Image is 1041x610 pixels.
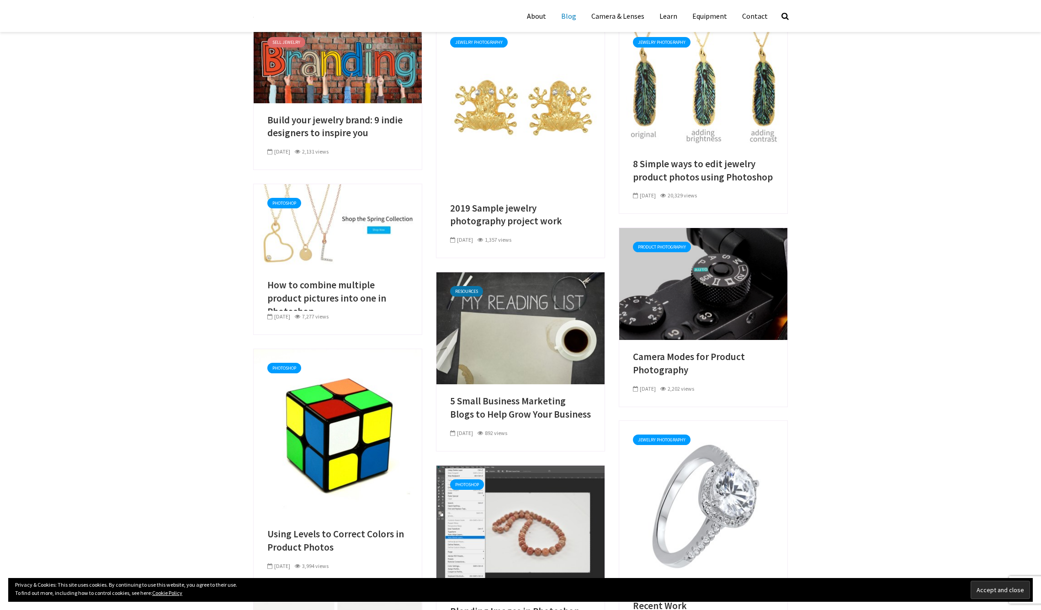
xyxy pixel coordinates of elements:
div: 20,329 views [660,191,697,200]
a: How to combine multiple product pictures into one in Photoshop [267,279,408,318]
span: [DATE] [267,562,290,569]
a: Build your jewelry brand: 9 indie designers to inspire you [254,58,422,67]
a: 8 Simple ways to edit jewelry product photos using Photoshop [633,158,774,184]
div: 3,994 views [295,562,329,570]
a: Using Levels to Correct Colors in Product Photos [267,528,408,554]
a: Photoshop [450,479,484,490]
a: Product Photography [633,242,691,252]
a: 5 Small Business Marketing Blogs to Help Grow Your Business [436,323,605,332]
a: Contact [735,5,775,27]
span: [DATE] [633,385,656,392]
a: Camera Modes for Product Photography [633,350,774,377]
div: 1,357 views [478,236,511,244]
a: Build your jewelry brand: 9 indie designers to inspire you [267,114,408,140]
a: 2019 Sample jewelry photography project work [450,202,591,228]
a: Recent Work [619,499,787,509]
div: 7,277 views [295,313,329,321]
input: Accept and close [971,581,1030,599]
a: Jewelry Photography [633,435,690,445]
a: 5 Small Business Marketing Blogs to Help Grow Your Business [450,395,591,421]
a: Cookie Policy [152,589,182,596]
div: 2,202 views [660,385,694,393]
a: About [520,5,553,27]
span: [DATE] [450,236,473,243]
a: 2019 Sample jewelry photography project work [436,102,605,111]
a: How to combine multiple product pictures into one in Photoshop [254,221,422,230]
div: Privacy & Cookies: This site uses cookies. By continuing to use this website, you agree to their ... [8,578,1033,602]
a: Equipment [685,5,734,27]
span: [DATE] [450,430,473,436]
div: 892 views [478,429,507,437]
a: Photoshop [267,363,301,373]
a: 8 Simple ways to edit jewelry product photos using Photoshop [619,80,787,89]
a: Resources [450,286,483,297]
span: [DATE] [633,192,656,199]
div: 2,131 views [295,148,329,156]
a: Learn [653,5,684,27]
a: Camera & Lenses [584,5,651,27]
a: Blending Images in Photoshop for Very Clear Pictures [436,525,605,534]
a: Using Levels to Correct Colors in Product Photos [254,428,422,437]
span: [DATE] [267,313,290,320]
span: [DATE] [267,148,290,155]
a: Jewelry Photography [450,37,508,48]
a: Photoshop [267,198,301,208]
a: Camera Modes for Product Photography [619,279,787,288]
a: Sell Jewelry [267,37,305,48]
a: Blog [554,5,583,27]
a: Jewelry Photography [633,37,690,48]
